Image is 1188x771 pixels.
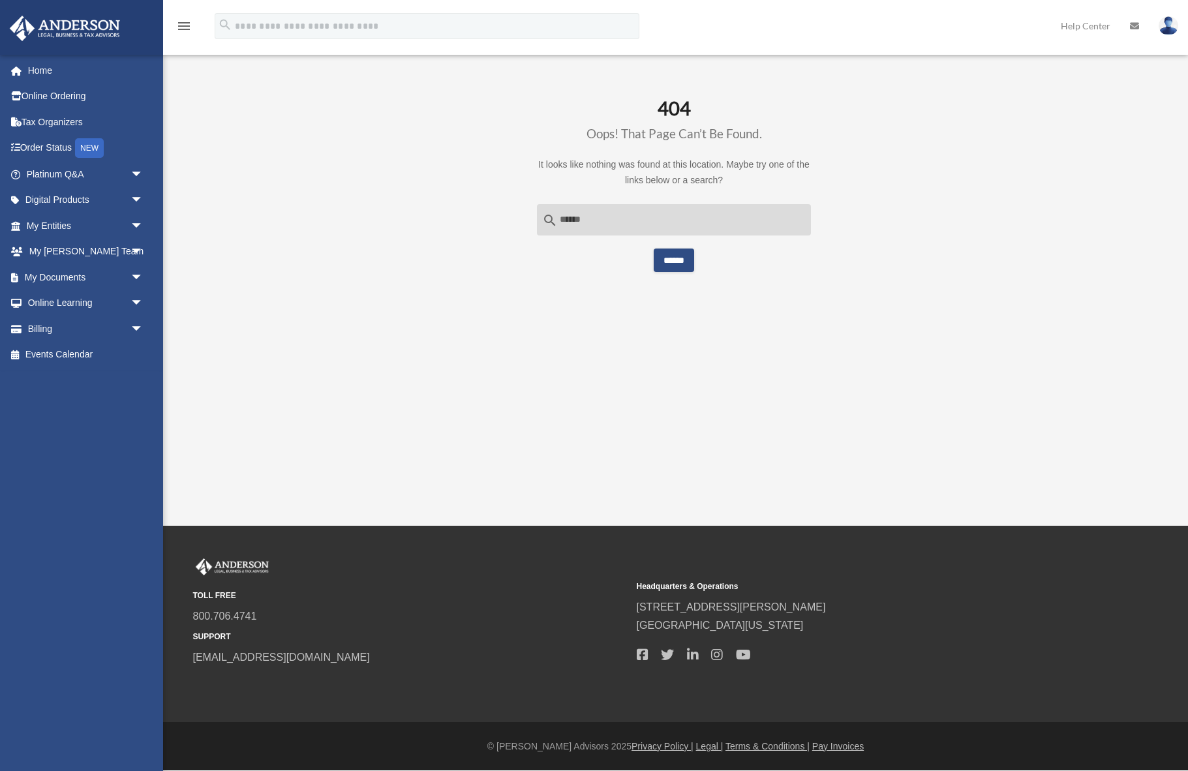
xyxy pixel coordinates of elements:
[130,161,157,188] span: arrow_drop_down
[9,316,163,342] a: Billingarrow_drop_down
[9,264,163,290] a: My Documentsarrow_drop_down
[537,97,811,143] h1: 404
[9,342,163,368] a: Events Calendar
[542,213,558,228] i: search
[9,290,163,316] a: Online Learningarrow_drop_down
[9,83,163,110] a: Online Ordering
[637,620,804,631] a: [GEOGRAPHIC_DATA][US_STATE]
[130,264,157,291] span: arrow_drop_down
[193,652,370,663] a: [EMAIL_ADDRESS][DOMAIN_NAME]
[9,161,163,187] a: Platinum Q&Aarrow_drop_down
[6,16,124,41] img: Anderson Advisors Platinum Portal
[193,611,257,622] a: 800.706.4741
[218,18,232,32] i: search
[130,290,157,317] span: arrow_drop_down
[632,741,693,751] a: Privacy Policy |
[75,138,104,158] div: NEW
[696,741,723,751] a: Legal |
[537,157,811,189] p: It looks like nothing was found at this location. Maybe try one of the links below or a search?
[1159,16,1178,35] img: User Pic
[193,589,628,603] small: TOLL FREE
[193,630,628,644] small: SUPPORT
[812,741,864,751] a: Pay Invoices
[9,187,163,213] a: Digital Productsarrow_drop_down
[176,18,192,34] i: menu
[130,316,157,342] span: arrow_drop_down
[9,109,163,135] a: Tax Organizers
[130,187,157,214] span: arrow_drop_down
[9,213,163,239] a: My Entitiesarrow_drop_down
[130,239,157,265] span: arrow_drop_down
[637,601,826,612] a: [STREET_ADDRESS][PERSON_NAME]
[9,57,163,83] a: Home
[163,738,1188,755] div: © [PERSON_NAME] Advisors 2025
[725,741,810,751] a: Terms & Conditions |
[176,23,192,34] a: menu
[586,126,762,141] small: Oops! That page can’t be found.
[130,213,157,239] span: arrow_drop_down
[9,135,163,162] a: Order StatusNEW
[193,558,271,575] img: Anderson Advisors Platinum Portal
[637,580,1071,594] small: Headquarters & Operations
[9,239,163,265] a: My [PERSON_NAME] Teamarrow_drop_down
